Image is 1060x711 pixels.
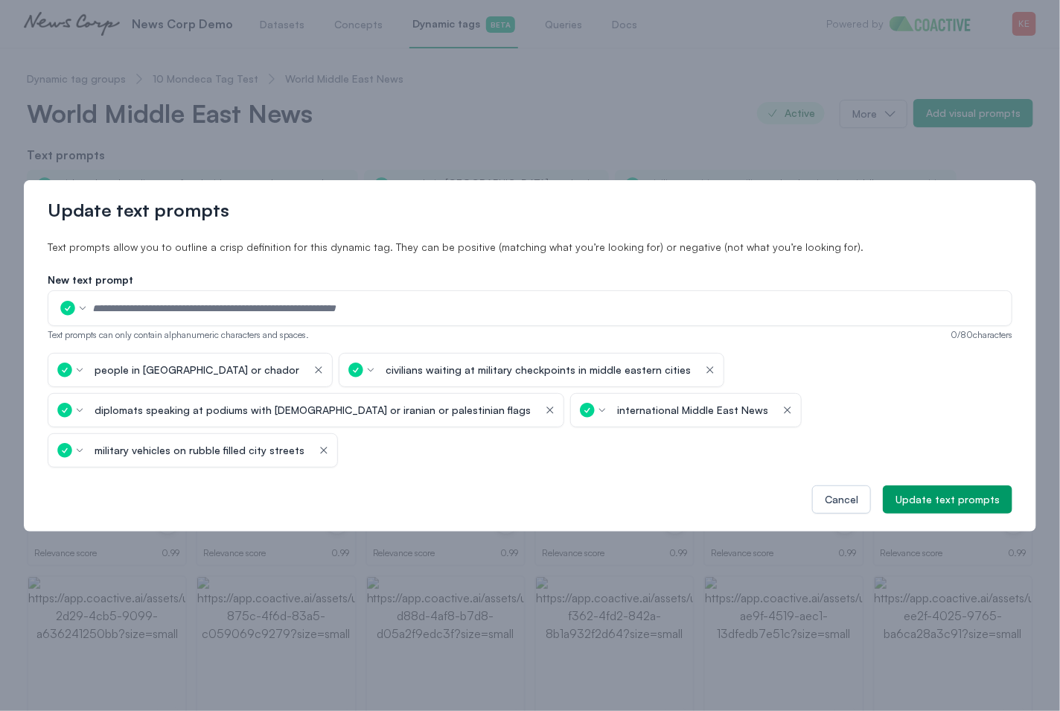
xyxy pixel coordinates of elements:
[613,400,773,421] button: international Middle East News
[95,443,304,458] div: military vehicles on rubble filled city streets
[895,492,1000,507] div: Update text prompts
[825,492,858,507] div: Cancel
[617,403,768,418] div: international Middle East News
[95,403,531,418] div: diplomats speaking at podiums with [DEMOGRAPHIC_DATA] or iranian or palestinian flags
[951,329,1012,341] span: 0 / 80 characters
[48,329,309,341] span: Text prompts can only contain alphanumeric characters and spaces.
[48,272,1012,287] label: New text prompt
[48,240,1012,255] p: Text prompts allow you to outline a crisp definition for this dynamic tag. They can be positive (...
[90,360,304,380] button: people in [GEOGRAPHIC_DATA] or chador
[48,198,1012,222] h2: Update text prompts
[95,363,299,377] div: people in [GEOGRAPHIC_DATA] or chador
[812,485,871,514] button: Cancel
[381,360,695,380] button: civilians waiting at military checkpoints in middle eastern cities
[386,363,691,377] div: civilians waiting at military checkpoints in middle eastern cities
[90,400,535,421] button: diplomats speaking at podiums with [DEMOGRAPHIC_DATA] or iranian or palestinian flags
[90,440,309,461] button: military vehicles on rubble filled city streets
[883,485,1012,514] button: Update text prompts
